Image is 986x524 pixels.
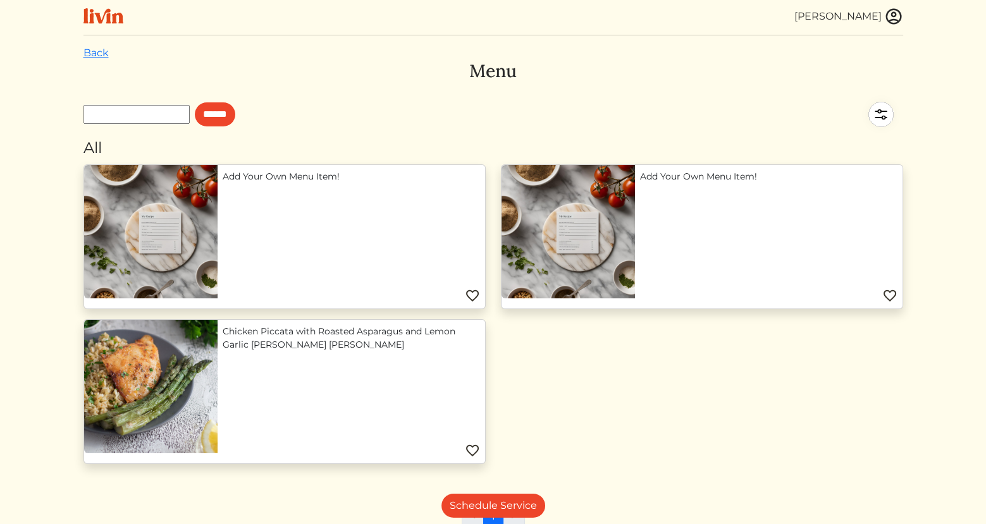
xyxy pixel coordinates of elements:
h3: Menu [83,61,903,82]
a: Chicken Piccata with Roasted Asparagus and Lemon Garlic [PERSON_NAME] [PERSON_NAME] [223,325,480,351]
a: Back [83,47,109,59]
a: Schedule Service [441,494,545,518]
div: All [83,137,903,159]
img: filter-5a7d962c2457a2d01fc3f3b070ac7679cf81506dd4bc827d76cf1eb68fb85cd7.svg [859,92,903,137]
img: user_account-e6e16d2ec92f44fc35f99ef0dc9cddf60790bfa021a6ecb1c896eb5d2907b31c.svg [884,7,903,26]
a: Add Your Own Menu Item! [640,170,897,183]
img: livin-logo-a0d97d1a881af30f6274990eb6222085a2533c92bbd1e4f22c21b4f0d0e3210c.svg [83,8,123,24]
a: Add Your Own Menu Item! [223,170,480,183]
div: [PERSON_NAME] [794,9,882,24]
img: Favorite menu item [882,288,897,303]
img: Favorite menu item [465,443,480,458]
img: Favorite menu item [465,288,480,303]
